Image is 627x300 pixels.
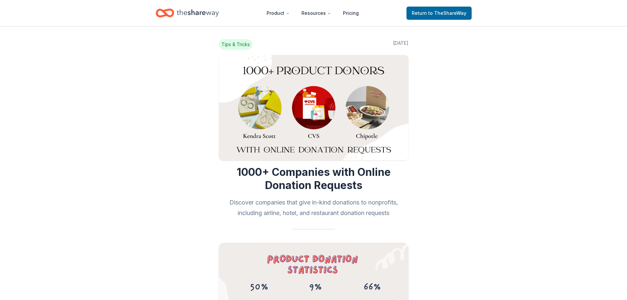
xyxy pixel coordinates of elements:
[219,197,408,218] h2: Discover companies that give in-kind donations to nonprofits, including airline, hotel, and resta...
[261,5,364,21] nav: Main
[219,39,252,50] span: Tips & Tricks
[338,7,364,20] a: Pricing
[261,7,295,20] button: Product
[428,10,466,16] span: to TheShareWay
[156,5,219,21] a: Home
[219,166,408,192] h1: 1000+ Companies with Online Donation Requests
[296,7,336,20] button: Resources
[412,9,466,17] span: Return
[393,39,408,50] span: [DATE]
[406,7,472,20] a: Returnto TheShareWay
[219,55,408,160] img: Image for 1000+ Companies with Online Donation Requests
